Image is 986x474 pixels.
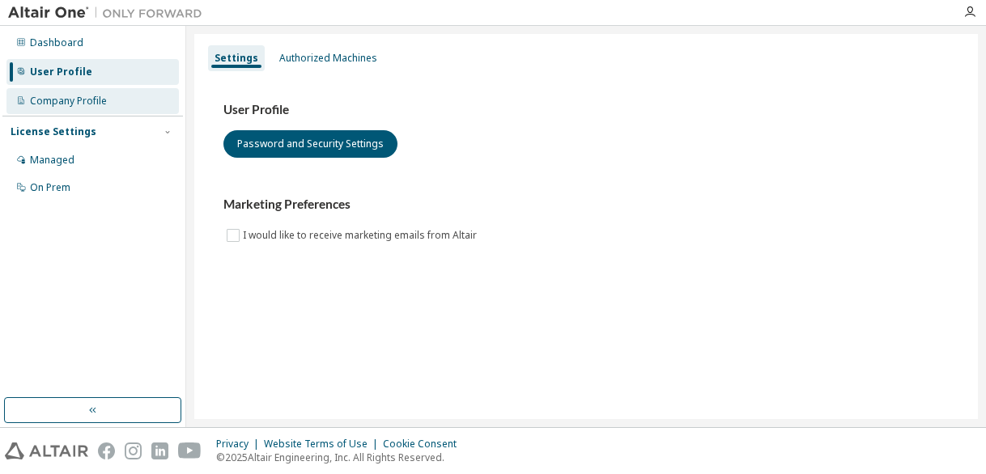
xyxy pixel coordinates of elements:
div: License Settings [11,125,96,138]
div: Dashboard [30,36,83,49]
img: altair_logo.svg [5,442,88,459]
img: Altair One [8,5,210,21]
img: instagram.svg [125,442,142,459]
div: Cookie Consent [383,438,466,451]
div: Company Profile [30,95,107,108]
div: Authorized Machines [279,52,377,65]
div: User Profile [30,66,92,78]
img: linkedin.svg [151,442,168,459]
div: Managed [30,154,74,167]
img: youtube.svg [178,442,202,459]
h3: User Profile [223,102,949,118]
h3: Marketing Preferences [223,197,949,213]
img: facebook.svg [98,442,115,459]
div: On Prem [30,181,70,194]
p: © 2025 Altair Engineering, Inc. All Rights Reserved. [216,451,466,464]
div: Settings [215,52,258,65]
label: I would like to receive marketing emails from Altair [243,226,480,245]
button: Password and Security Settings [223,130,397,158]
div: Privacy [216,438,264,451]
div: Website Terms of Use [264,438,383,451]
